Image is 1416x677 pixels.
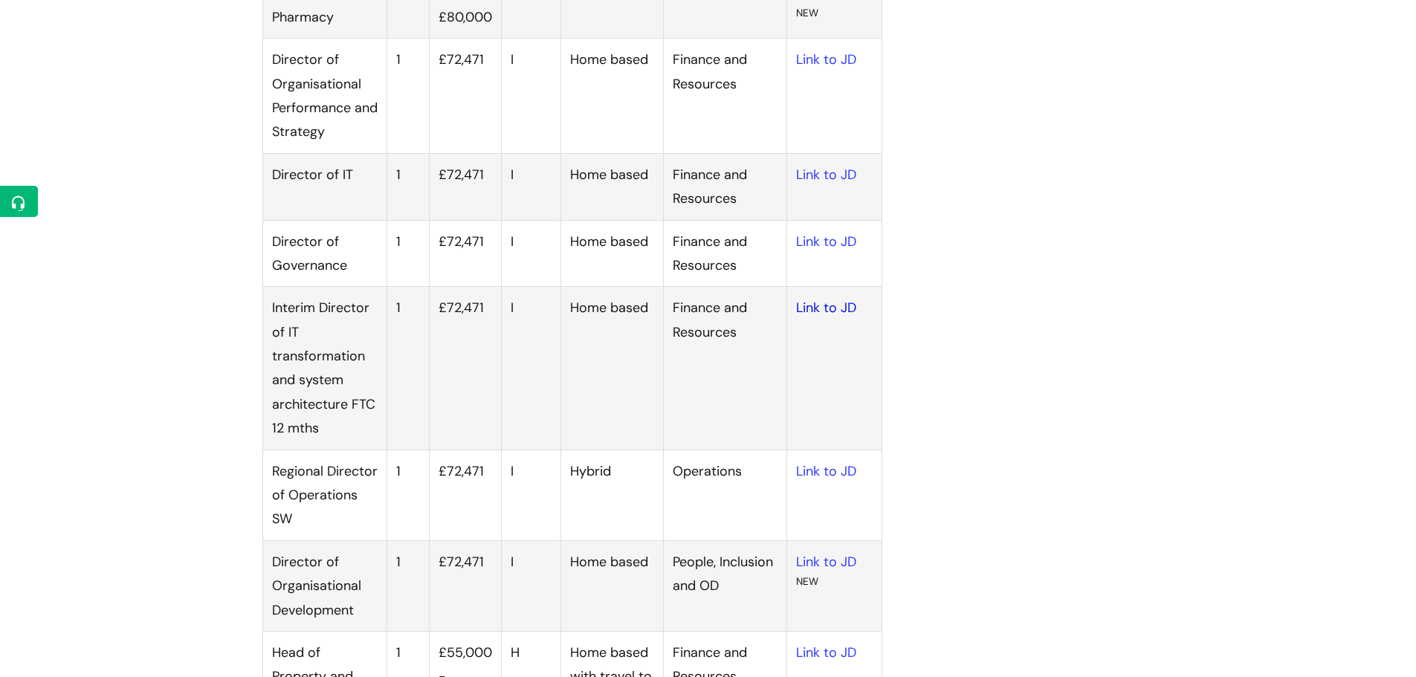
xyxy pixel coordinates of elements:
td: Home based [560,39,663,154]
td: I [501,153,560,220]
td: Director of Organisational Development [262,540,387,631]
td: £72,471 [429,450,501,540]
td: 1 [387,39,429,154]
a: Link to JD [796,299,856,317]
td: £72,471 [429,287,501,450]
sup: NEW [796,575,818,588]
td: Regional Director of Operations SW [262,450,387,540]
td: I [501,39,560,154]
td: 1 [387,220,429,287]
td: Finance and Resources [663,153,786,220]
td: 1 [387,287,429,450]
td: I [501,450,560,540]
td: I [501,540,560,631]
a: Link to JD [796,462,856,480]
td: People, Inclusion and OD [663,540,786,631]
td: Finance and Resources [663,220,786,287]
td: £72,471 [429,39,501,154]
td: 1 [387,450,429,540]
a: Link to JD [796,553,856,571]
td: £72,471 [429,540,501,631]
td: 1 [387,540,429,631]
td: 1 [387,153,429,220]
a: Link to JD [796,166,856,184]
td: Hybrid [560,450,663,540]
td: Finance and Resources [663,287,786,450]
td: £72,471 [429,220,501,287]
td: Interim Director of IT transformation and system architecture FTC 12 mths [262,287,387,450]
td: £72,471 [429,153,501,220]
a: Link to JD [796,233,856,250]
td: Home based [560,153,663,220]
td: I [501,220,560,287]
a: Link to JD [796,51,856,68]
td: I [501,287,560,450]
td: Operations [663,450,786,540]
td: Director of Governance [262,220,387,287]
td: Director of Organisational Performance and Strategy [262,39,387,154]
a: Link to JD [796,644,856,661]
td: Director of IT [262,153,387,220]
td: Finance and Resources [663,39,786,154]
sup: NEW [796,7,818,19]
td: Home based [560,540,663,631]
td: Home based [560,287,663,450]
td: Home based [560,220,663,287]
